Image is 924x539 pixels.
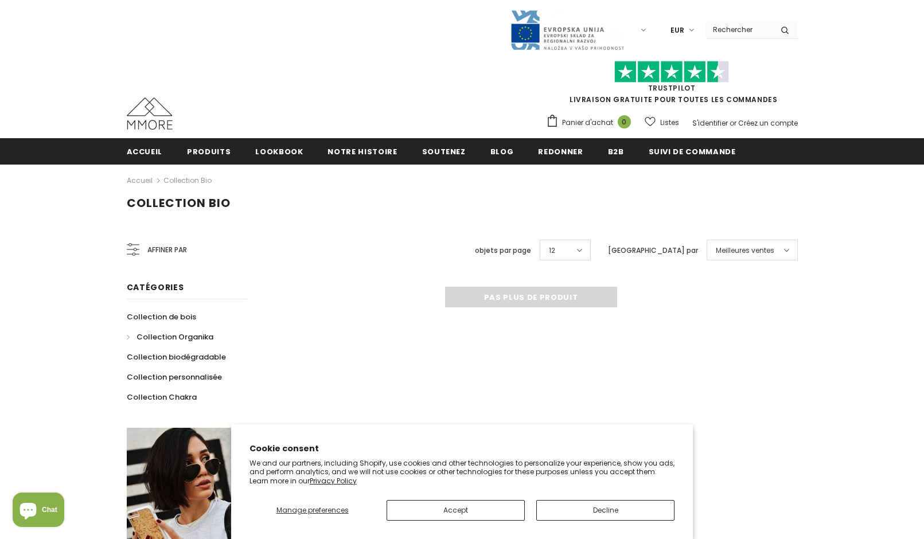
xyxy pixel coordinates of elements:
[546,66,798,104] span: LIVRAISON GRATUITE POUR TOUTES LES COMMANDES
[255,146,303,157] span: Lookbook
[310,476,357,486] a: Privacy Policy
[549,245,555,256] span: 12
[716,245,774,256] span: Meilleures ventes
[422,146,466,157] span: soutenez
[510,25,625,34] a: Javni Razpis
[127,327,213,347] a: Collection Organika
[608,146,624,157] span: B2B
[510,9,625,51] img: Javni Razpis
[387,500,525,521] button: Accept
[127,307,196,327] a: Collection de bois
[127,174,153,188] a: Accueil
[692,118,728,128] a: S'identifier
[649,138,736,164] a: Suivi de commande
[614,61,729,83] img: Faites confiance aux étoiles pilotes
[127,392,197,403] span: Collection Chakra
[127,282,184,293] span: Catégories
[660,117,679,128] span: Listes
[163,175,212,185] a: Collection Bio
[618,115,631,128] span: 0
[127,387,197,407] a: Collection Chakra
[649,146,736,157] span: Suivi de commande
[127,311,196,322] span: Collection de bois
[249,459,675,486] p: We and our partners, including Shopify, use cookies and other technologies to personalize your ex...
[670,25,684,36] span: EUR
[187,146,231,157] span: Produits
[645,112,679,132] a: Listes
[490,146,514,157] span: Blog
[127,138,163,164] a: Accueil
[127,195,231,211] span: Collection Bio
[137,331,213,342] span: Collection Organika
[127,97,173,130] img: Cas MMORE
[276,505,349,515] span: Manage preferences
[328,138,397,164] a: Notre histoire
[608,138,624,164] a: B2B
[538,146,583,157] span: Redonner
[147,244,187,256] span: Affiner par
[422,138,466,164] a: soutenez
[538,138,583,164] a: Redonner
[475,245,531,256] label: objets par page
[536,500,675,521] button: Decline
[127,146,163,157] span: Accueil
[9,493,68,530] inbox-online-store-chat: Shopify online store chat
[127,372,222,382] span: Collection personnalisée
[706,21,772,38] input: Search Site
[490,138,514,164] a: Blog
[249,500,376,521] button: Manage preferences
[608,245,698,256] label: [GEOGRAPHIC_DATA] par
[255,138,303,164] a: Lookbook
[127,347,226,367] a: Collection biodégradable
[562,117,613,128] span: Panier d'achat
[730,118,736,128] span: or
[127,367,222,387] a: Collection personnalisée
[546,114,637,131] a: Panier d'achat 0
[127,351,226,362] span: Collection biodégradable
[738,118,798,128] a: Créez un compte
[328,146,397,157] span: Notre histoire
[187,138,231,164] a: Produits
[249,443,675,455] h2: Cookie consent
[648,83,696,93] a: TrustPilot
